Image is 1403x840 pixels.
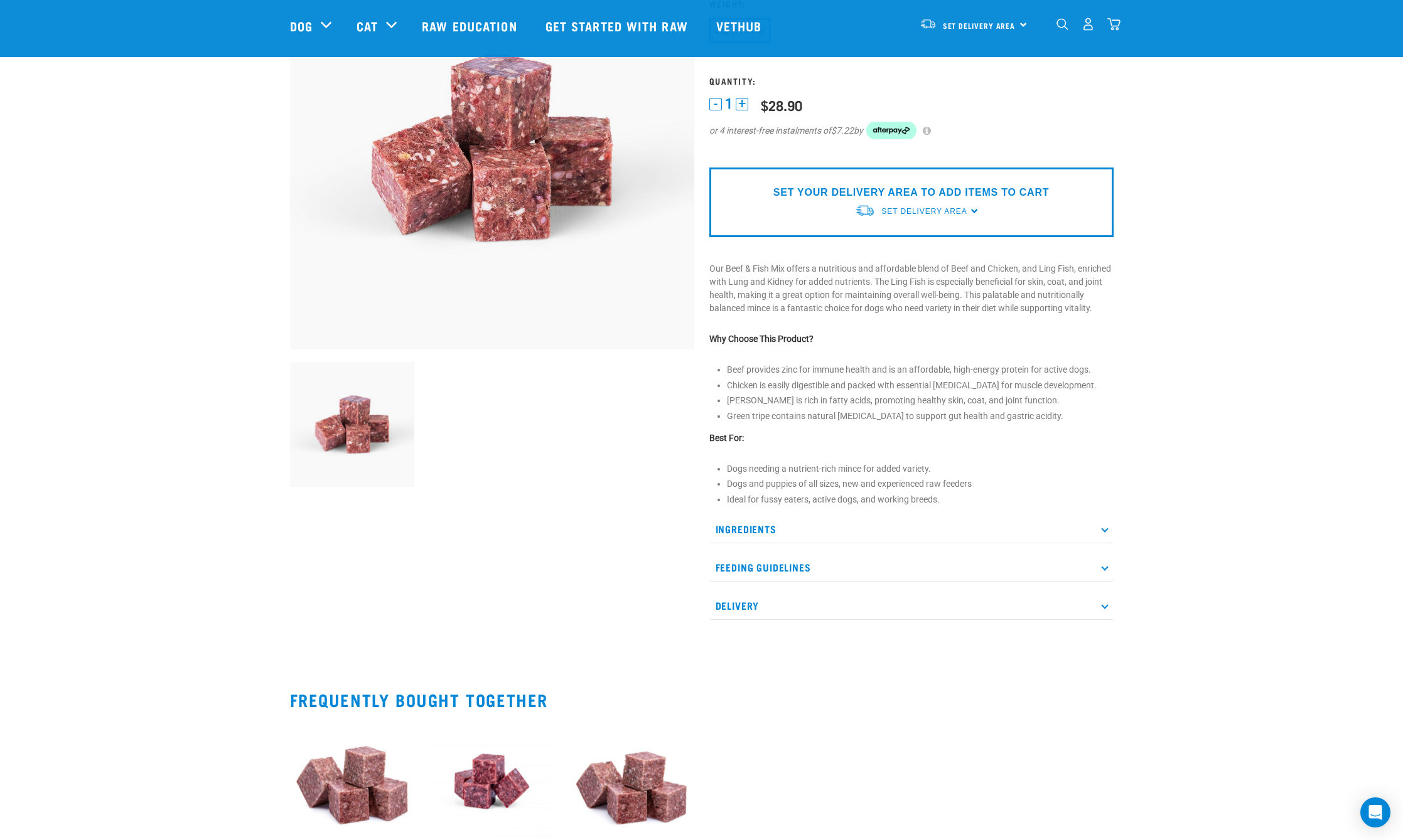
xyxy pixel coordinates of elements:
img: home-icon-1@2x.png [1056,18,1068,30]
img: van-moving.png [920,18,937,29]
span: 1 [725,97,733,110]
img: user.png [1082,18,1095,31]
p: Our Beef & Fish Mix offers a nutritious and affordable blend of Beef and Chicken, and Ling Fish, ... [709,262,1114,315]
li: Beef provides zinc for immune health and is an affordable, high-energy protein for active dogs. [727,363,1114,376]
span: Set Delivery Area [943,23,1016,28]
img: Beef Mackerel 1 [290,362,415,487]
li: Dogs needing a nutrient-rich mince for added variety. [727,462,1114,476]
h2: Frequently bought together [290,690,1114,710]
div: Open Intercom Messenger [1360,797,1390,827]
li: [PERSON_NAME] is rich in fatty acids, promoting healthy skin, coat, and joint function. [727,394,1114,407]
strong: Why Choose This Product? [709,334,814,344]
img: home-icon@2x.png [1107,18,1121,31]
h3: Quantity: [709,76,1114,85]
img: van-moving.png [855,204,875,217]
span: $7.22 [831,124,854,137]
li: Chicken is easily digestible and packed with essential [MEDICAL_DATA] for muscle development. [727,379,1114,392]
a: Cat [357,16,378,35]
a: Get started with Raw [533,1,704,51]
div: $28.90 [761,97,802,113]
li: Dogs and puppies of all sizes, new and experienced raw feeders [727,477,1114,491]
a: Raw Education [409,1,532,51]
p: Ingredients [709,515,1114,543]
button: - [709,98,722,110]
div: or 4 interest-free instalments of by [709,122,1114,139]
p: Feeding Guidelines [709,553,1114,582]
img: Afterpay [866,122,917,139]
p: SET YOUR DELIVERY AREA TO ADD ITEMS TO CART [773,185,1049,200]
strong: Best For: [709,433,744,443]
a: Vethub [704,1,778,51]
span: Set Delivery Area [881,207,967,216]
a: Dog [290,16,313,35]
p: Delivery [709,592,1114,620]
li: Green tripe contains natural [MEDICAL_DATA] to support gut health and gastric acidity. [727,410,1114,423]
li: Ideal for fussy eaters, active dogs, and working breeds. [727,493,1114,506]
button: + [736,98,748,110]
